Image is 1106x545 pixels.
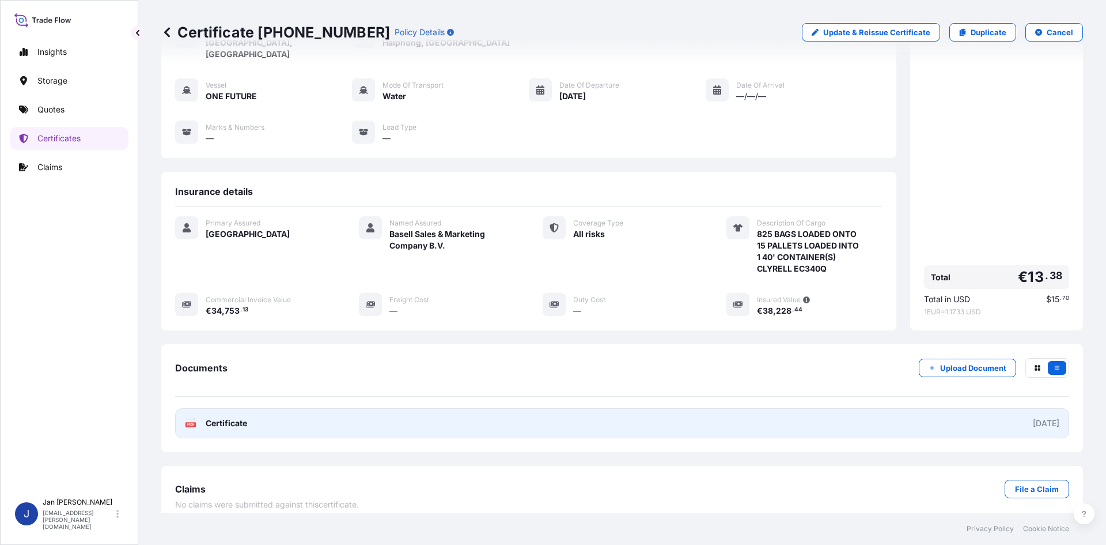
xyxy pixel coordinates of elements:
a: Quotes [10,98,128,121]
span: [DATE] [559,91,586,102]
span: Mode of Transport [382,81,444,90]
a: Insights [10,40,128,63]
p: Cancel [1047,27,1073,38]
span: , [773,307,776,315]
span: $ [1046,295,1051,303]
span: Claims [175,483,206,495]
span: 44 [794,308,802,312]
span: 1 EUR = 1.1733 USD [924,307,1069,317]
span: Freight Cost [389,295,429,305]
button: Cancel [1025,23,1083,42]
span: € [1018,270,1028,284]
p: Certificate [PHONE_NUMBER] [161,23,390,42]
span: Commercial Invoice Value [206,295,291,305]
span: 13 [243,308,248,312]
span: Certificate [206,418,247,429]
p: Claims [37,161,62,173]
p: [EMAIL_ADDRESS][PERSON_NAME][DOMAIN_NAME] [43,509,114,530]
p: Jan [PERSON_NAME] [43,498,114,507]
span: No claims were submitted against this certificate . [175,499,359,510]
span: Basell Sales & Marketing Company B.V. [389,228,515,251]
button: Upload Document [919,359,1016,377]
span: 15 [1051,295,1059,303]
span: Date of Departure [559,81,619,90]
p: Policy Details [395,27,445,38]
a: Privacy Policy [967,524,1014,533]
p: Update & Reissue Certificate [823,27,930,38]
span: 38 [1050,272,1062,279]
a: Certificates [10,127,128,150]
span: 34 [211,307,222,315]
p: Upload Document [940,362,1006,374]
span: . [240,308,242,312]
span: 228 [776,307,791,315]
span: — [573,305,581,317]
a: Claims [10,156,128,179]
span: 70 [1062,296,1069,300]
p: Insights [37,46,67,58]
p: Quotes [37,104,65,115]
span: 13 [1028,270,1043,284]
text: PDF [187,423,195,427]
span: Insured Value [757,295,801,305]
a: Duplicate [949,23,1016,42]
span: € [757,307,763,315]
div: [DATE] [1033,418,1059,429]
span: . [792,308,794,312]
span: Total in USD [924,294,970,305]
span: 753 [225,307,240,315]
span: 825 BAGS LOADED ONTO 15 PALLETS LOADED INTO 1 40' CONTAINER(S) CLYRELL EC340Q [757,228,859,275]
span: Primary Assured [206,219,260,228]
span: Named Assured [389,219,441,228]
span: Marks & Numbers [206,123,264,132]
a: File a Claim [1005,480,1069,498]
span: — [382,133,391,144]
span: — [389,305,397,317]
p: Certificates [37,133,81,144]
span: Coverage Type [573,219,623,228]
a: Cookie Notice [1023,524,1069,533]
p: Duplicate [971,27,1006,38]
span: Load Type [382,123,416,132]
span: J [24,508,29,520]
span: [GEOGRAPHIC_DATA] [206,228,290,240]
span: Description Of Cargo [757,219,825,228]
span: . [1060,296,1062,300]
span: 38 [763,307,773,315]
p: File a Claim [1015,483,1059,495]
span: —/—/— [736,91,766,102]
span: Insurance details [175,186,253,197]
a: Update & Reissue Certificate [802,23,940,42]
span: Duty Cost [573,295,605,305]
p: Storage [37,75,67,87]
span: , [222,307,225,315]
span: € [206,307,211,315]
span: Date of Arrival [736,81,785,90]
span: — [206,133,214,144]
span: Vessel [206,81,226,90]
span: Water [382,91,406,102]
a: Storage [10,69,128,92]
span: ONE FUTURE [206,91,257,102]
span: . [1045,272,1048,279]
span: Total [931,272,950,283]
span: Documents [175,362,228,374]
a: PDFCertificate[DATE] [175,408,1069,438]
span: All risks [573,228,605,240]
